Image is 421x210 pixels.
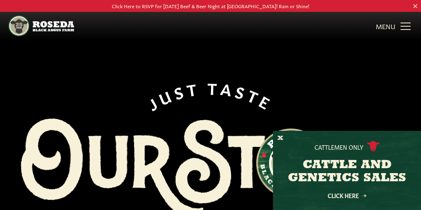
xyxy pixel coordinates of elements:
span: J [145,92,162,112]
nav: Main Navigation [8,12,412,40]
span: A [220,79,236,98]
span: T [245,86,264,106]
span: U [156,85,176,106]
p: Click Here to RSVP for [DATE] Beef & Beer Night at [GEOGRAPHIC_DATA]! Rain or Shine! [21,2,400,10]
button: X [278,134,283,143]
span: T [207,79,220,96]
span: MENU [376,21,396,31]
span: T [185,79,201,97]
span: S [172,82,188,101]
img: https://roseda.com/wp-content/uploads/2021/05/roseda-25-header.png [8,15,74,37]
span: E [257,91,276,112]
a: Click Here [310,193,384,198]
h3: CATTLE AND GENETICS SALES [283,159,411,185]
img: cattle-icon.svg [367,141,380,152]
span: S [234,82,250,101]
p: Cattlemen Only [315,143,363,151]
div: JUST TASTE [144,79,277,112]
